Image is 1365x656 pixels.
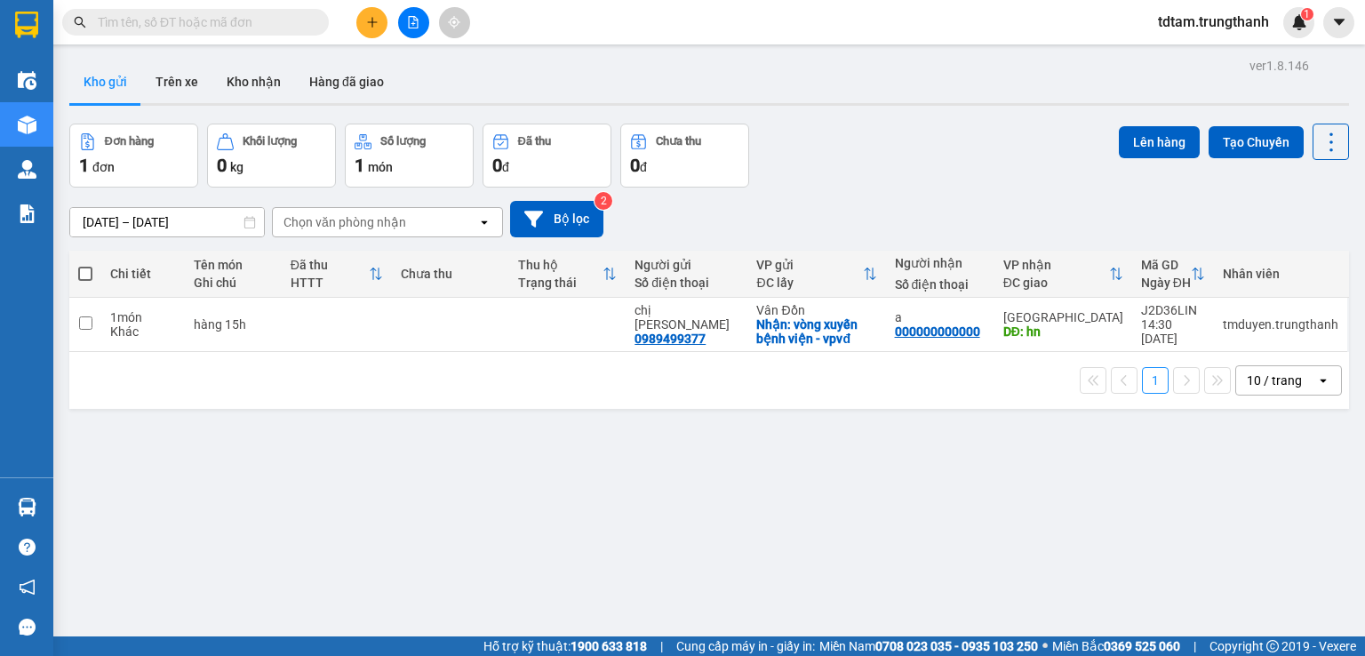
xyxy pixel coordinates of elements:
[401,267,500,281] div: Chưa thu
[635,276,738,290] div: Số điện thoại
[1141,317,1205,346] div: 14:30 [DATE]
[518,258,603,272] div: Thu hộ
[1223,317,1338,332] div: tmduyen.trungthanh
[79,155,89,176] span: 1
[660,636,663,656] span: |
[1209,126,1304,158] button: Tạo Chuyến
[509,251,627,298] th: Toggle SortBy
[141,60,212,103] button: Trên xe
[1003,310,1123,324] div: [GEOGRAPHIC_DATA]
[483,636,647,656] span: Hỗ trợ kỹ thuật:
[92,160,115,174] span: đơn
[1141,303,1205,317] div: J2D36LIN
[356,7,387,38] button: plus
[1193,636,1196,656] span: |
[230,160,243,174] span: kg
[18,116,36,134] img: warehouse-icon
[70,208,264,236] input: Select a date range.
[756,276,862,290] div: ĐC lấy
[510,201,603,237] button: Bộ lọc
[380,135,426,148] div: Số lượng
[345,124,474,188] button: Số lượng1món
[895,324,980,339] div: 000000000000
[1301,8,1313,20] sup: 1
[217,155,227,176] span: 0
[656,135,701,148] div: Chưa thu
[69,60,141,103] button: Kho gửi
[635,258,738,272] div: Người gửi
[1291,14,1307,30] img: icon-new-feature
[1141,258,1191,272] div: Mã GD
[18,71,36,90] img: warehouse-icon
[1142,367,1169,394] button: 1
[1003,276,1109,290] div: ĐC giao
[477,215,491,229] svg: open
[439,7,470,38] button: aim
[571,639,647,653] strong: 1900 633 818
[291,276,369,290] div: HTTT
[295,60,398,103] button: Hàng đã giao
[483,124,611,188] button: Đã thu0đ
[756,303,876,317] div: Vân Đồn
[1042,643,1048,650] span: ⚪️
[1132,251,1214,298] th: Toggle SortBy
[756,258,862,272] div: VP gửi
[676,636,815,656] span: Cung cấp máy in - giấy in:
[1003,324,1123,339] div: DĐ: hn
[98,12,307,32] input: Tìm tên, số ĐT hoặc mã đơn
[105,135,154,148] div: Đơn hàng
[282,251,392,298] th: Toggle SortBy
[407,16,419,28] span: file-add
[518,276,603,290] div: Trạng thái
[518,135,551,148] div: Đã thu
[18,160,36,179] img: warehouse-icon
[368,160,393,174] span: món
[194,258,272,272] div: Tên món
[74,16,86,28] span: search
[110,310,176,324] div: 1 món
[747,251,885,298] th: Toggle SortBy
[448,16,460,28] span: aim
[1119,126,1200,158] button: Lên hàng
[291,258,369,272] div: Đã thu
[620,124,749,188] button: Chưa thu0đ
[1003,258,1109,272] div: VP nhận
[1304,8,1310,20] span: 1
[635,332,706,346] div: 0989499377
[1052,636,1180,656] span: Miền Bắc
[15,12,38,38] img: logo-vxr
[635,303,738,332] div: chị hoa
[355,155,364,176] span: 1
[819,636,1038,656] span: Miền Nam
[1104,639,1180,653] strong: 0369 525 060
[1316,373,1330,388] svg: open
[243,135,297,148] div: Khối lượng
[19,579,36,596] span: notification
[640,160,647,174] span: đ
[895,256,986,270] div: Người nhận
[1223,267,1338,281] div: Nhân viên
[1323,7,1354,38] button: caret-down
[1266,640,1279,652] span: copyright
[1247,372,1302,389] div: 10 / trang
[1331,14,1347,30] span: caret-down
[895,310,986,324] div: a
[1249,56,1309,76] div: ver 1.8.146
[110,267,176,281] div: Chi tiết
[19,619,36,636] span: message
[895,277,986,292] div: Số điện thoại
[595,192,612,210] sup: 2
[212,60,295,103] button: Kho nhận
[19,539,36,556] span: question-circle
[283,213,406,231] div: Chọn văn phòng nhận
[366,16,379,28] span: plus
[69,124,198,188] button: Đơn hàng1đơn
[756,317,876,346] div: Nhận: vòng xuyến bệnh viện - vpvđ
[207,124,336,188] button: Khối lượng0kg
[492,155,502,176] span: 0
[18,204,36,223] img: solution-icon
[194,276,272,290] div: Ghi chú
[18,498,36,516] img: warehouse-icon
[1141,276,1191,290] div: Ngày ĐH
[110,324,176,339] div: Khác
